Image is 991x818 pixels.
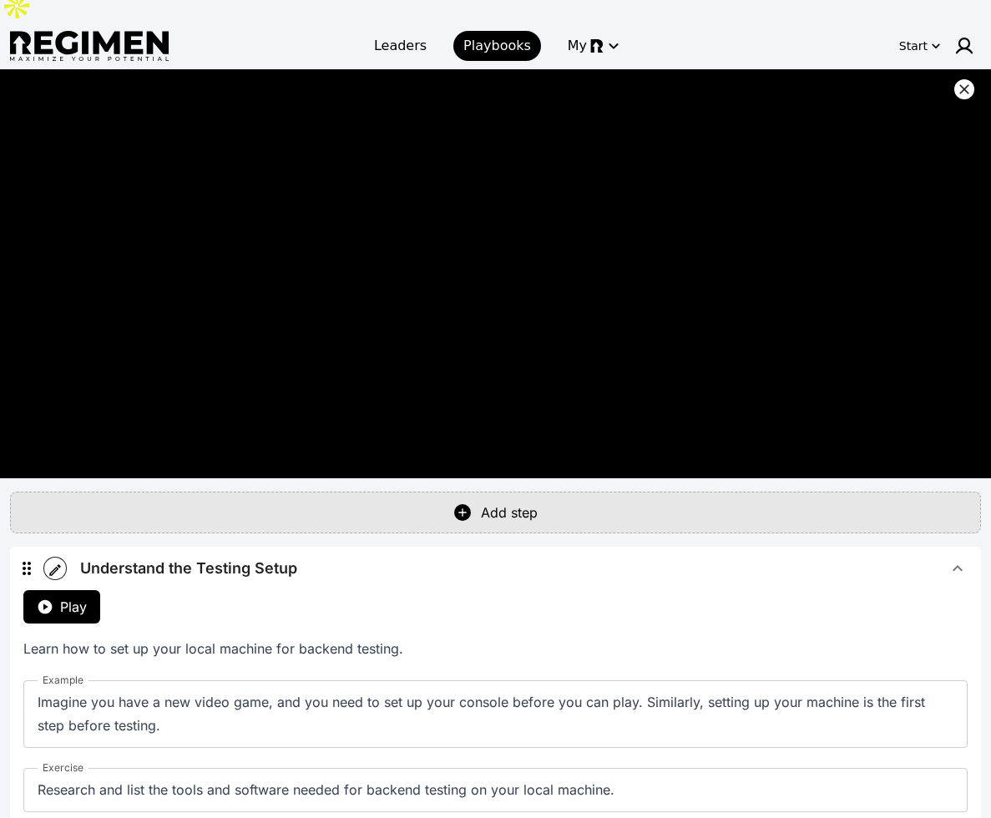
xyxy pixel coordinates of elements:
[38,761,88,775] legend: Exercise
[463,36,531,56] span: Playbooks
[568,36,587,56] span: My
[60,597,87,617] span: Play
[364,31,437,61] a: Leaders
[896,33,944,59] button: Start
[453,31,541,61] a: Playbooks
[23,590,100,624] button: Play
[38,690,953,737] p: Imagine you have a new video game, and you need to set up your console before you can play. Simil...
[80,557,297,580] div: Understand the Testing Setup
[374,36,427,56] span: Leaders
[10,31,169,62] img: Regimen logo
[23,637,968,660] p: Learn how to set up your local machine for backend testing.
[38,778,953,801] p: Research and list the tools and software needed for backend testing on your local machine.
[481,502,538,523] div: Add step
[38,674,88,687] legend: Example
[10,86,981,462] iframe: video1713359759
[899,38,928,54] div: Start
[10,492,981,533] button: Add step
[954,36,974,56] img: user icon
[67,547,981,590] button: Understand the Testing Setup
[558,31,627,61] button: My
